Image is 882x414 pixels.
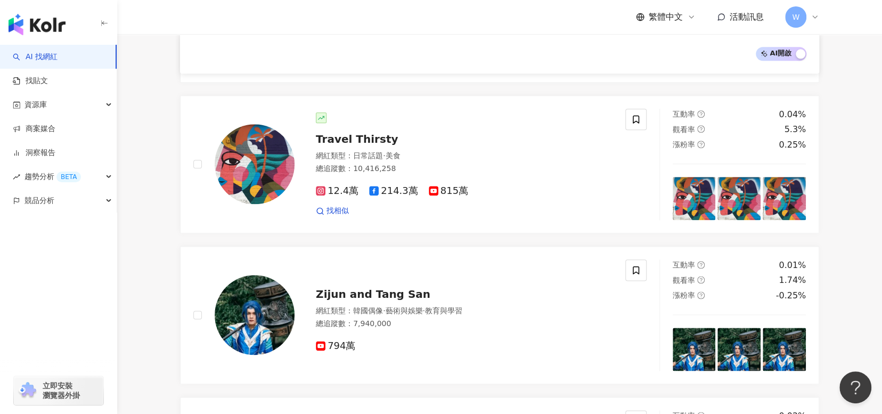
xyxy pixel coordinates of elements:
div: 總追蹤數 ： 10,416,258 [316,164,612,174]
div: 網紅類型 ： [316,306,612,316]
span: question-circle [697,141,705,148]
span: question-circle [697,110,705,118]
span: 藝術與娛樂 [385,306,422,315]
img: post-image [717,177,761,220]
span: question-circle [697,276,705,283]
span: 觀看率 [673,276,695,285]
iframe: Help Scout Beacon - Open [839,371,871,403]
span: 日常話題 [353,151,383,160]
span: 找相似 [326,206,349,216]
span: question-circle [697,291,705,299]
span: 互動率 [673,261,695,269]
span: Travel Thirsty [316,133,398,145]
span: rise [13,173,20,181]
span: 漲粉率 [673,140,695,149]
a: KOL AvatarZijun and Tang San網紅類型：韓國偶像·藝術與娛樂·教育與學習總追蹤數：7,940,000794萬互動率question-circle0.01%觀看率ques... [180,246,819,384]
div: 0.25% [779,139,806,151]
img: KOL Avatar [215,124,295,204]
span: Zijun and Tang San [316,288,430,301]
a: 找相似 [316,206,349,216]
span: question-circle [697,261,705,269]
div: BETA [56,172,81,182]
span: 12.4萬 [316,185,358,197]
a: searchAI 找網紅 [13,52,58,62]
img: KOL Avatar [215,275,295,355]
a: 找貼文 [13,76,48,86]
div: 總追蹤數 ： 7,940,000 [316,319,612,329]
span: 趨勢分析 [24,165,81,189]
div: 網紅類型 ： [316,151,612,161]
img: post-image [673,328,716,371]
span: 立即安裝 瀏覽器外掛 [43,381,80,400]
div: -0.25% [775,290,806,302]
span: · [422,306,424,315]
span: 漲粉率 [673,291,695,299]
img: post-image [763,328,806,371]
span: question-circle [697,125,705,133]
span: 214.3萬 [369,185,418,197]
span: · [383,306,385,315]
span: 活動訊息 [730,12,764,22]
a: 商案媒合 [13,124,55,134]
div: 0.01% [779,259,806,271]
a: chrome extension立即安裝 瀏覽器外掛 [14,376,103,405]
span: 觀看率 [673,125,695,134]
span: 815萬 [429,185,468,197]
span: 韓國偶像 [353,306,383,315]
span: · [383,151,385,160]
span: 教育與學習 [425,306,462,315]
img: logo [9,14,66,35]
a: 洞察報告 [13,148,55,158]
img: post-image [673,177,716,220]
img: post-image [763,177,806,220]
span: 794萬 [316,340,355,352]
div: 0.04% [779,109,806,120]
span: 繁體中文 [649,11,683,23]
span: 互動率 [673,110,695,118]
a: KOL AvatarTravel Thirsty網紅類型：日常話題·美食總追蹤數：10,416,25812.4萬214.3萬815萬找相似互動率question-circle0.04%觀看率qu... [180,95,819,233]
span: 美食 [385,151,400,160]
div: 1.74% [779,274,806,286]
div: 5.3% [784,124,806,135]
span: W [792,11,799,23]
img: chrome extension [17,382,38,399]
span: 資源庫 [24,93,47,117]
img: post-image [717,328,761,371]
span: 競品分析 [24,189,54,213]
